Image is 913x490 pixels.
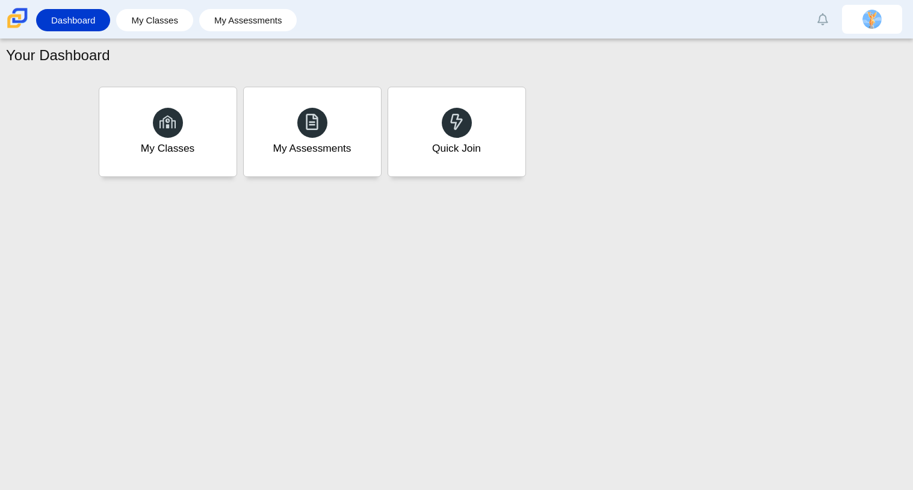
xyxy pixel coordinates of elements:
div: Quick Join [432,141,481,156]
a: My Assessments [205,9,291,31]
h1: Your Dashboard [6,45,110,66]
a: My Classes [122,9,187,31]
img: alan.sanmartinblan.cQqU2x [862,10,882,29]
a: alan.sanmartinblan.cQqU2x [842,5,902,34]
a: Alerts [809,6,836,33]
div: My Assessments [273,141,351,156]
div: My Classes [141,141,195,156]
a: Quick Join [388,87,526,177]
a: Dashboard [42,9,104,31]
a: My Classes [99,87,237,177]
a: Carmen School of Science & Technology [5,22,30,33]
a: My Assessments [243,87,382,177]
img: Carmen School of Science & Technology [5,5,30,31]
